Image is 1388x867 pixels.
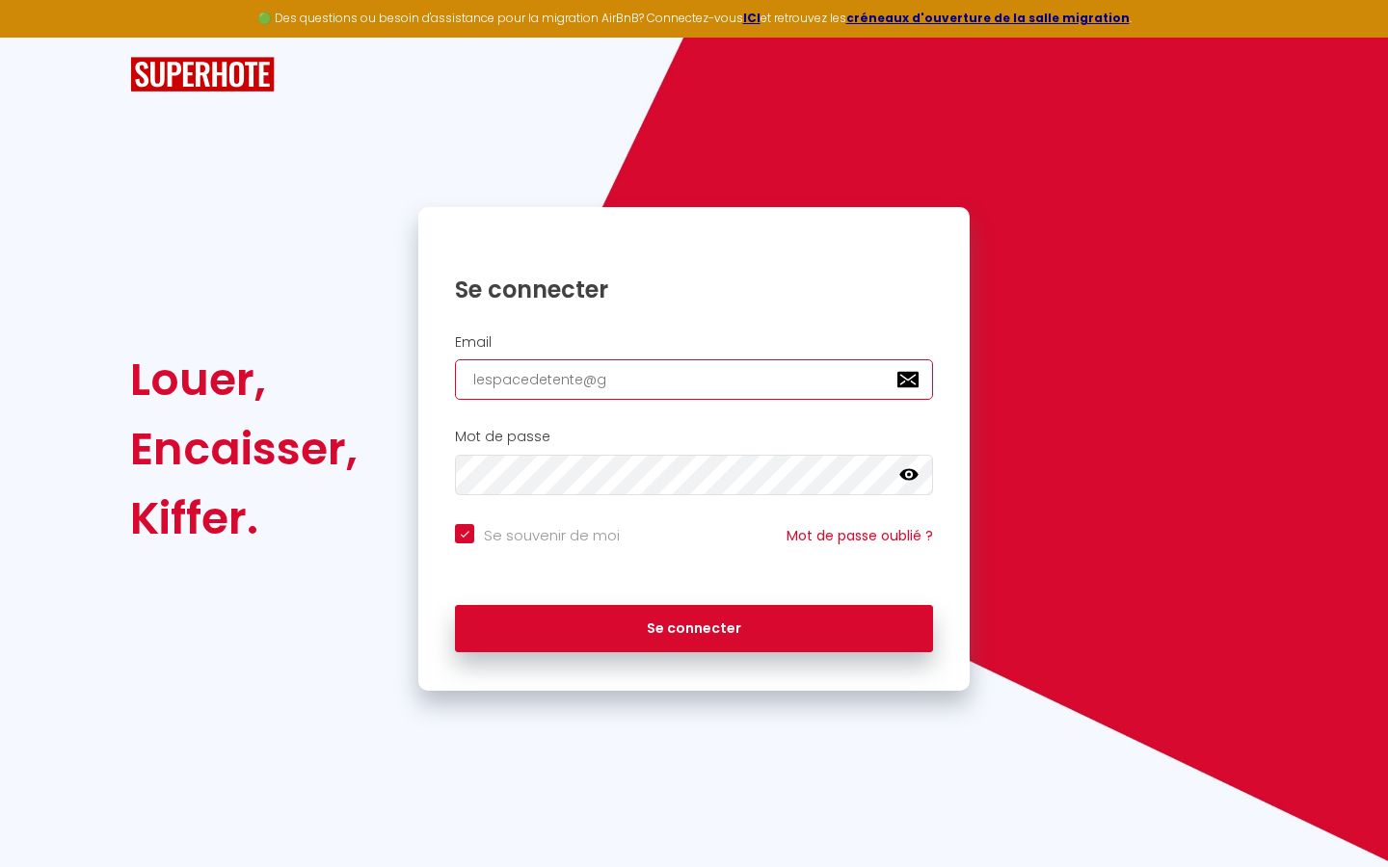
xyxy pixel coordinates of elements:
[455,605,933,653] button: Se connecter
[846,10,1130,26] a: créneaux d'ouverture de la salle migration
[130,414,358,484] div: Encaisser,
[130,484,358,553] div: Kiffer.
[455,359,933,400] input: Ton Email
[455,275,933,304] h1: Se connecter
[15,8,73,66] button: Ouvrir le widget de chat LiveChat
[130,345,358,414] div: Louer,
[130,57,275,92] img: SuperHote logo
[787,526,933,545] a: Mot de passe oublié ?
[455,429,933,445] h2: Mot de passe
[455,334,933,351] h2: Email
[743,10,761,26] a: ICI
